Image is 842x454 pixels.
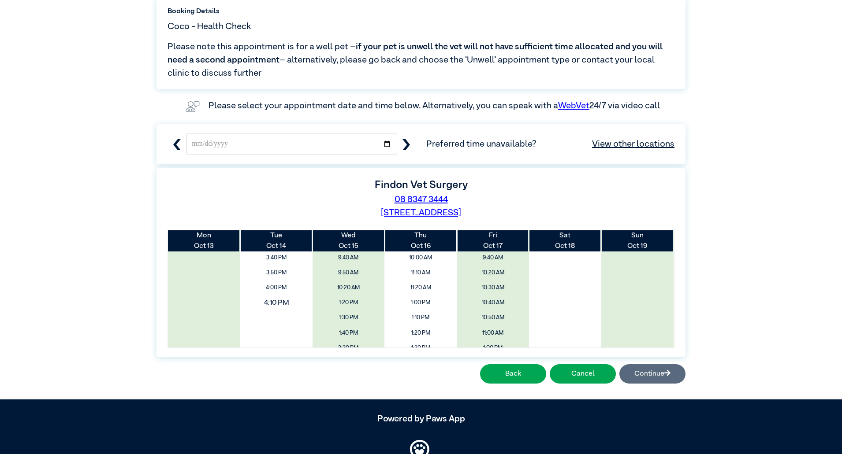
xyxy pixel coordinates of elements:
a: WebVet [558,101,589,110]
span: 1:00 PM [387,296,454,309]
span: 1:30 PM [316,311,382,324]
label: Findon Vet Surgery [375,180,468,190]
span: 1:10 PM [387,311,454,324]
th: Oct 15 [313,230,385,251]
span: 10:50 AM [460,311,526,324]
span: 1:30 PM [387,342,454,354]
span: 9:40 AM [460,251,526,264]
th: Oct 13 [168,230,240,251]
span: 10:40 AM [460,296,526,309]
span: 10:20 AM [460,266,526,279]
a: 08 8347 3444 [395,195,448,204]
label: Please select your appointment date and time below. Alternatively, you can speak with a 24/7 via ... [209,101,660,110]
span: 1:20 PM [387,327,454,340]
span: 9:50 AM [316,266,382,279]
button: Back [480,364,546,384]
span: 4:10 PM [233,295,319,311]
span: 11:10 AM [387,266,454,279]
span: 11:20 AM [387,281,454,294]
span: if your pet is unwell the vet will not have sufficient time allocated and you will need a second ... [168,42,663,64]
span: 1:40 PM [316,327,382,340]
span: 4:00 PM [243,281,309,294]
span: 2:30 PM [316,342,382,354]
th: Oct 16 [384,230,457,251]
span: 1:00 PM [460,342,526,354]
span: 11:00 AM [460,327,526,340]
span: 3:50 PM [243,266,309,279]
th: Oct 19 [601,230,674,251]
span: Please note this appointment is for a well pet – – alternatively, please go back and choose the ‘... [168,40,674,80]
span: 10:00 AM [387,251,454,264]
th: Oct 17 [457,230,529,251]
h5: Powered by Paws App [156,413,686,424]
th: Oct 18 [529,230,601,251]
span: Preferred time unavailable? [426,137,674,151]
a: View other locations [592,137,674,151]
span: 1:20 PM [316,296,382,309]
button: Cancel [550,364,616,384]
span: 3:40 PM [243,251,309,264]
th: Oct 14 [240,230,313,251]
span: 9:40 AM [316,251,382,264]
span: 10:20 AM [316,281,382,294]
label: Booking Details [168,6,674,17]
a: [STREET_ADDRESS] [381,208,461,217]
span: 10:30 AM [460,281,526,294]
span: Coco - Health Check [168,20,251,33]
img: vet [182,98,203,115]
